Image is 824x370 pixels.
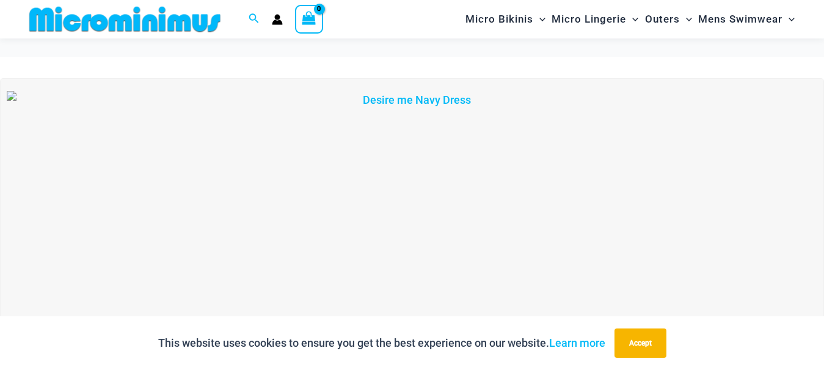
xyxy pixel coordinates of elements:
[461,2,800,37] nav: Site Navigation
[782,4,795,35] span: Menu Toggle
[695,4,798,35] a: Mens SwimwearMenu ToggleMenu Toggle
[552,4,626,35] span: Micro Lingerie
[533,4,545,35] span: Menu Toggle
[626,4,638,35] span: Menu Toggle
[295,5,323,33] a: View Shopping Cart, empty
[24,5,225,33] img: MM SHOP LOGO FLAT
[272,14,283,25] a: Account icon link
[642,4,695,35] a: OutersMenu ToggleMenu Toggle
[698,4,782,35] span: Mens Swimwear
[680,4,692,35] span: Menu Toggle
[614,328,666,358] button: Accept
[549,336,605,349] a: Learn more
[249,12,260,27] a: Search icon link
[645,4,680,35] span: Outers
[7,91,817,366] img: Desire me Navy Dress
[549,4,641,35] a: Micro LingerieMenu ToggleMenu Toggle
[462,4,549,35] a: Micro BikinisMenu ToggleMenu Toggle
[158,334,605,352] p: This website uses cookies to ensure you get the best experience on our website.
[465,4,533,35] span: Micro Bikinis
